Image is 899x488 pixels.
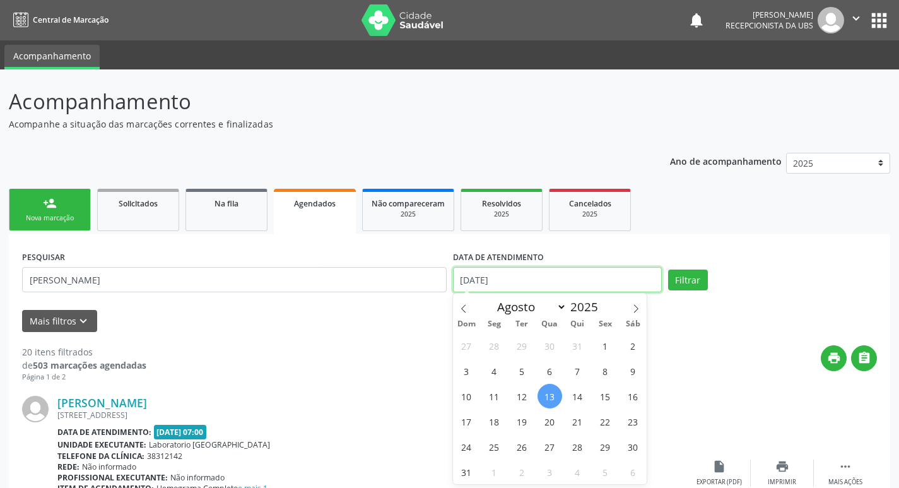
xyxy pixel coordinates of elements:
button: Filtrar [668,270,708,291]
b: Profissional executante: [57,472,168,483]
span: Agosto 19, 2025 [510,409,534,434]
span: Agosto 8, 2025 [593,359,618,383]
span: Agosto 27, 2025 [538,434,562,459]
span: Central de Marcação [33,15,109,25]
span: Setembro 4, 2025 [565,460,590,484]
input: Year [567,299,608,315]
span: Julho 27, 2025 [454,333,479,358]
span: Agosto 4, 2025 [482,359,507,383]
span: Na fila [214,198,238,209]
span: Laboratorio [GEOGRAPHIC_DATA] [149,439,270,450]
b: Unidade executante: [57,439,146,450]
span: Agosto 15, 2025 [593,384,618,408]
span: Agosto 29, 2025 [593,434,618,459]
b: Rede: [57,461,79,472]
i: insert_drive_file [712,460,726,473]
span: Agosto 3, 2025 [454,359,479,383]
span: Agosto 21, 2025 [565,409,590,434]
span: Agosto 28, 2025 [565,434,590,459]
span: Agosto 25, 2025 [482,434,507,459]
div: 2025 [558,210,621,219]
span: Agosto 18, 2025 [482,409,507,434]
span: Seg [480,320,508,328]
span: Agosto 14, 2025 [565,384,590,408]
button: Mais filtroskeyboard_arrow_down [22,310,97,332]
span: Agosto 11, 2025 [482,384,507,408]
span: Cancelados [569,198,611,209]
span: Agosto 26, 2025 [510,434,534,459]
span: Agendados [294,198,336,209]
span: Setembro 2, 2025 [510,460,534,484]
span: Agosto 1, 2025 [593,333,618,358]
div: 2025 [372,210,445,219]
input: Selecione um intervalo [453,267,662,292]
span: Não informado [82,461,136,472]
strong: 503 marcações agendadas [33,359,146,371]
i:  [849,11,863,25]
span: Qui [563,320,591,328]
i: print [775,460,789,473]
span: Julho 31, 2025 [565,333,590,358]
div: [STREET_ADDRESS] [57,410,688,420]
span: Agosto 22, 2025 [593,409,618,434]
span: Solicitados [119,198,158,209]
a: [PERSON_NAME] [57,396,147,410]
b: Data de atendimento: [57,427,151,437]
span: Setembro 3, 2025 [538,460,562,484]
span: Julho 30, 2025 [538,333,562,358]
b: Telefone da clínica: [57,451,144,461]
span: Agosto 10, 2025 [454,384,479,408]
input: Nome, CNS [22,267,447,292]
button:  [844,7,868,33]
div: Exportar (PDF) [696,478,742,487]
span: 38312142 [147,451,182,461]
button:  [851,345,877,371]
button: apps [868,9,890,32]
a: Acompanhamento [4,45,100,69]
span: Agosto 9, 2025 [621,359,645,383]
span: Agosto 2, 2025 [621,333,645,358]
span: Agosto 6, 2025 [538,359,562,383]
span: Setembro 5, 2025 [593,460,618,484]
span: Agosto 24, 2025 [454,434,479,459]
span: Agosto 20, 2025 [538,409,562,434]
div: 2025 [470,210,533,219]
span: Agosto 31, 2025 [454,460,479,484]
span: Julho 29, 2025 [510,333,534,358]
span: Agosto 17, 2025 [454,409,479,434]
span: Setembro 1, 2025 [482,460,507,484]
div: Página 1 de 2 [22,372,146,383]
i: print [827,351,841,365]
span: Agosto 13, 2025 [538,384,562,408]
span: Agosto 23, 2025 [621,409,645,434]
button: print [821,345,847,371]
select: Month [491,298,567,316]
span: Setembro 6, 2025 [621,460,645,484]
span: Não informado [170,472,225,483]
div: Imprimir [768,478,796,487]
span: Não compareceram [372,198,445,209]
span: Julho 28, 2025 [482,333,507,358]
span: Qua [536,320,563,328]
img: img [22,396,49,422]
label: DATA DE ATENDIMENTO [453,247,544,267]
i:  [857,351,871,365]
div: person_add [43,196,57,210]
div: de [22,359,146,372]
span: Agosto 30, 2025 [621,434,645,459]
span: Resolvidos [482,198,521,209]
div: [PERSON_NAME] [726,9,813,20]
span: Agosto 16, 2025 [621,384,645,408]
div: 20 itens filtrados [22,345,146,359]
span: Agosto 12, 2025 [510,384,534,408]
a: Central de Marcação [9,9,109,30]
button: notifications [688,11,705,29]
p: Acompanhe a situação das marcações correntes e finalizadas [9,117,626,131]
img: img [818,7,844,33]
span: Sex [591,320,619,328]
span: Agosto 7, 2025 [565,359,590,383]
span: Dom [453,320,481,328]
div: Nova marcação [18,213,81,223]
span: Recepcionista da UBS [726,20,813,31]
span: Ter [508,320,536,328]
